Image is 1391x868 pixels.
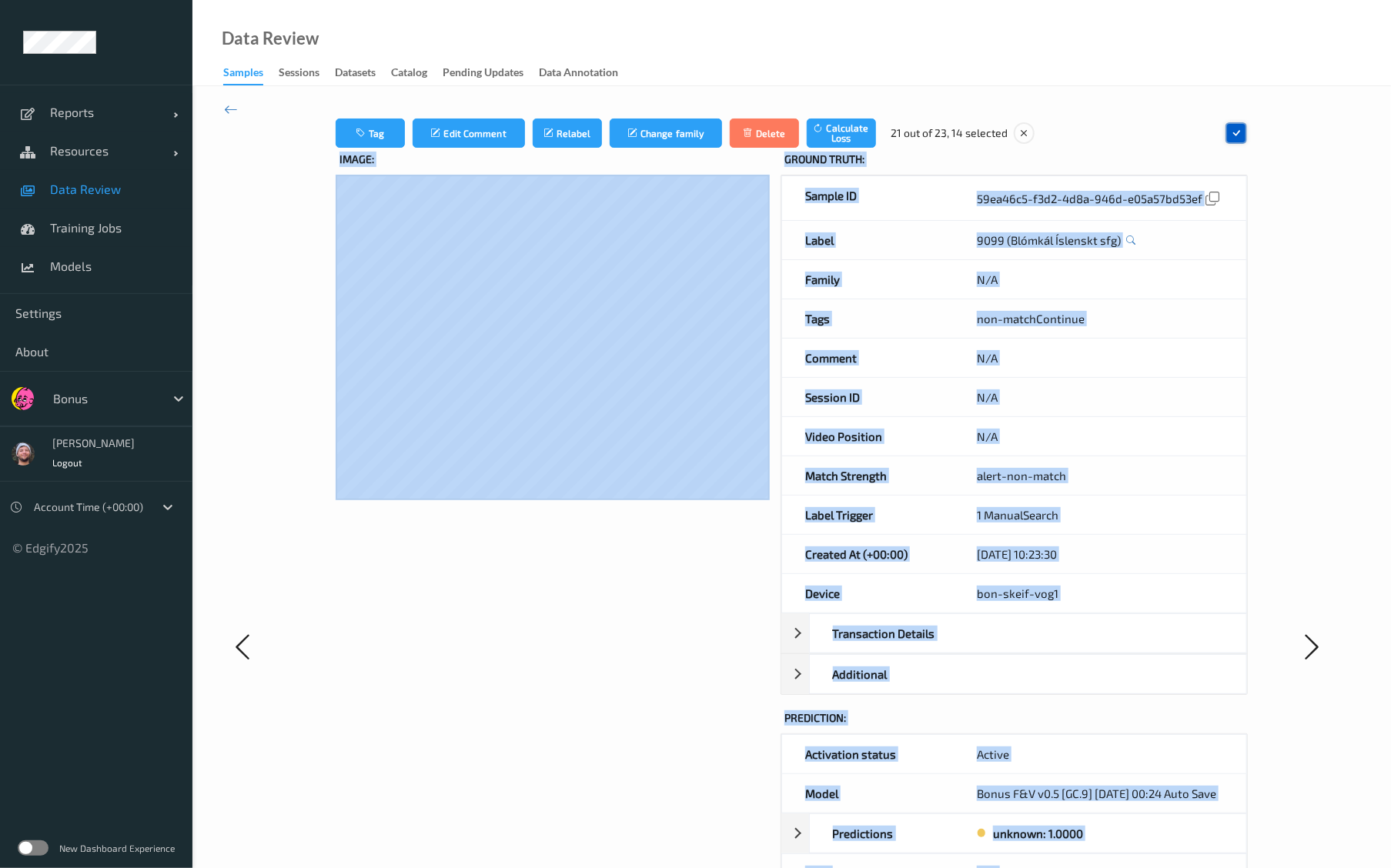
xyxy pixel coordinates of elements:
[781,813,1248,853] div: Predictionsunknown: 1.0000
[391,65,427,84] div: Catalog
[336,119,405,148] button: Tag
[222,31,319,46] div: Data Review
[782,260,955,299] div: Family
[539,65,618,84] div: Data Annotation
[782,456,955,495] div: Match Strength
[391,62,443,84] a: Catalog
[443,62,539,84] a: Pending Updates
[279,62,335,84] a: Sessions
[977,586,1058,600] a: bon-skeif-vog1
[782,735,955,773] div: Activation status
[279,65,319,84] div: Sessions
[977,188,1223,209] div: 59ea46c5-f3d2-4d8a-946d-e05a57bd53ef
[781,654,1248,694] div: Additional
[335,62,391,84] a: Datasets
[782,496,955,534] div: Label Trigger
[335,65,376,84] div: Datasets
[413,119,525,148] button: Edit Comment
[954,496,1246,534] div: 1 ManualSearch
[533,119,602,148] button: Relabel
[993,826,1083,841] div: unknown: 1.0000
[810,814,971,853] div: Predictions
[807,119,876,148] button: Calculate Loss
[977,312,1085,325] span: non-matchContinue
[781,706,1249,733] label: Prediction:
[782,176,955,220] div: Sample ID
[610,119,722,148] button: Change family
[954,339,1246,377] div: N/A
[954,535,1246,573] div: [DATE] 10:23:30
[782,378,955,416] div: Session ID
[977,746,1223,762] div: Active
[782,774,955,813] div: Model
[781,613,1248,653] div: Transaction Details
[954,456,1246,495] div: alert-non-match
[977,786,1216,800] a: Bonus F&V v0.5 [GC.9] [DATE] 00:24 Auto Save
[782,574,955,613] div: Device
[782,221,955,259] div: Label
[443,65,523,84] div: Pending Updates
[782,339,955,377] div: Comment
[782,535,955,573] div: Created At (+00:00)
[810,614,971,653] div: Transaction Details
[781,148,1249,175] label: Ground Truth :
[223,62,279,85] a: Samples
[539,62,634,84] a: Data Annotation
[810,655,971,693] div: Additional
[730,119,799,148] button: Delete
[954,378,1246,416] div: N/A
[223,65,263,85] div: Samples
[954,417,1246,456] div: N/A
[782,417,955,456] div: Video Position
[954,260,1246,299] div: N/A
[891,122,1036,145] div: 21 out of 23, 14 selected
[336,148,770,175] label: Image:
[977,232,1121,248] a: 9099 (Blómkál Íslenskt sfg)
[782,299,955,338] div: Tags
